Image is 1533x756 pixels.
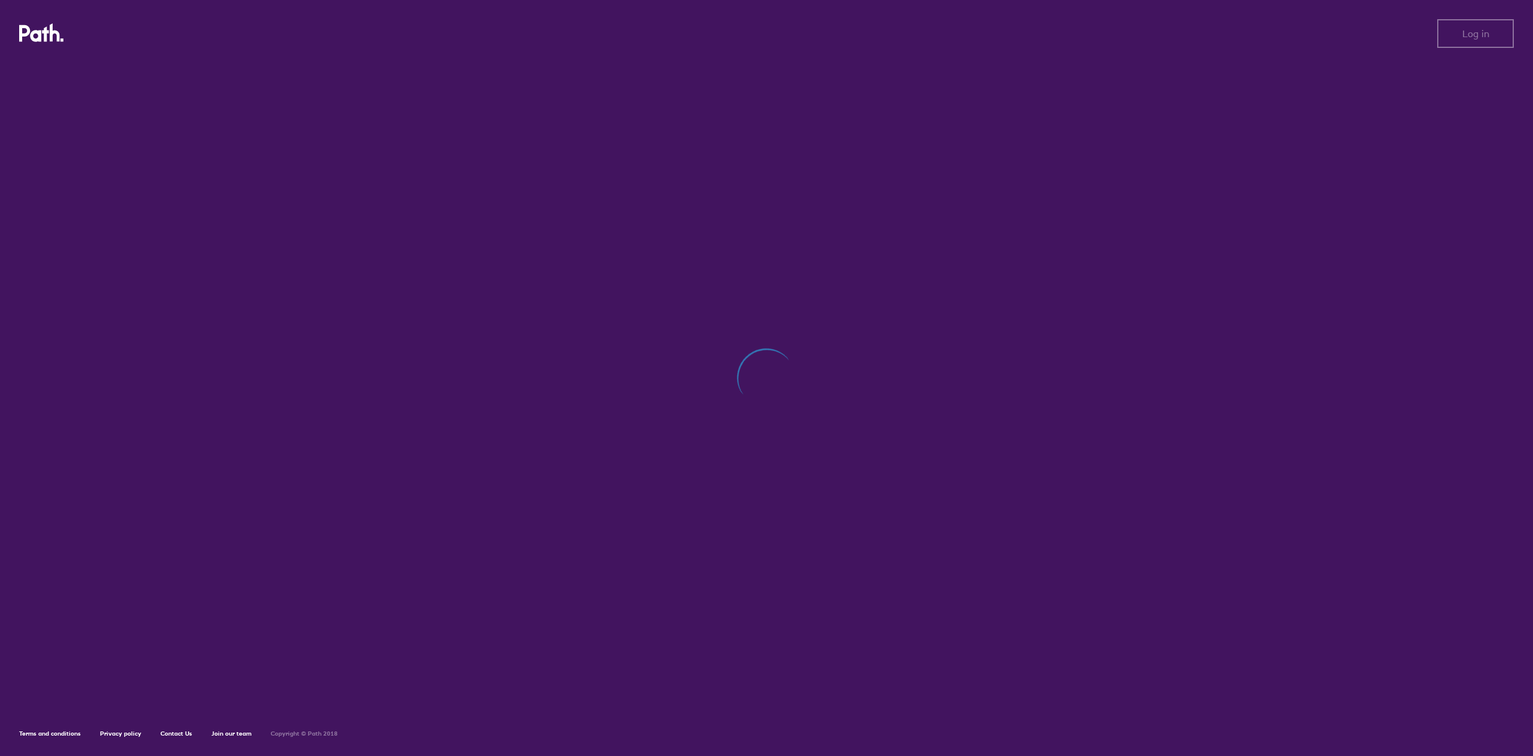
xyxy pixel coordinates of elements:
span: Log in [1462,28,1489,39]
h6: Copyright © Path 2018 [271,730,338,737]
button: Log in [1437,19,1514,48]
a: Terms and conditions [19,730,81,737]
a: Privacy policy [100,730,141,737]
a: Join our team [211,730,252,737]
a: Contact Us [160,730,192,737]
